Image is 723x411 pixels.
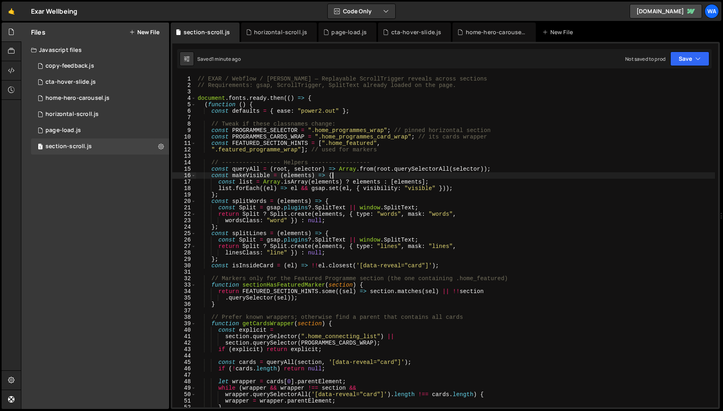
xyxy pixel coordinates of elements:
[172,101,196,108] div: 5
[21,42,169,58] div: Javascript files
[254,28,307,36] div: horizontal-scroll.js
[172,346,196,353] div: 43
[670,52,709,66] button: Save
[31,74,169,90] div: 16122/44019.js
[172,153,196,159] div: 13
[45,78,96,86] div: cta-hover-slide.js
[31,58,169,74] div: 16122/43314.js
[172,237,196,243] div: 26
[172,198,196,204] div: 20
[172,308,196,314] div: 37
[172,327,196,333] div: 40
[31,138,169,155] div: 16122/45830.js
[45,143,92,150] div: section-scroll.js
[172,147,196,153] div: 12
[172,378,196,385] div: 48
[31,106,169,122] div: 16122/45071.js
[172,159,196,166] div: 14
[172,269,196,275] div: 31
[31,122,169,138] div: 16122/44105.js
[172,301,196,308] div: 36
[391,28,442,36] div: cta-hover-slide.js
[172,288,196,295] div: 34
[172,243,196,250] div: 27
[630,4,702,19] a: [DOMAIN_NAME]
[172,172,196,179] div: 16
[542,28,576,36] div: New File
[172,295,196,301] div: 35
[172,398,196,404] div: 51
[172,275,196,282] div: 32
[172,359,196,366] div: 45
[38,144,43,151] span: 1
[172,230,196,237] div: 25
[31,6,77,16] div: Exar Wellbeing
[172,340,196,346] div: 42
[704,4,719,19] a: wa
[172,385,196,391] div: 49
[184,28,230,36] div: section-scroll.js
[466,28,526,36] div: home-hero-carousel.js
[172,82,196,89] div: 2
[172,262,196,269] div: 30
[172,185,196,192] div: 18
[172,134,196,140] div: 10
[172,256,196,262] div: 29
[45,95,109,102] div: home-hero-carousel.js
[172,192,196,198] div: 19
[172,217,196,224] div: 23
[172,89,196,95] div: 3
[172,108,196,114] div: 6
[31,90,169,106] div: 16122/43585.js
[172,140,196,147] div: 11
[172,282,196,288] div: 33
[331,28,367,36] div: page-load.js
[172,366,196,372] div: 46
[625,56,665,62] div: Not saved to prod
[172,204,196,211] div: 21
[197,56,241,62] div: Saved
[172,211,196,217] div: 22
[172,76,196,82] div: 1
[45,127,81,134] div: page-load.js
[328,4,395,19] button: Code Only
[31,28,45,37] h2: Files
[172,404,196,411] div: 52
[172,320,196,327] div: 39
[212,56,241,62] div: 1 minute ago
[172,391,196,398] div: 50
[2,2,21,21] a: 🤙
[172,127,196,134] div: 9
[172,224,196,230] div: 24
[172,179,196,185] div: 17
[172,353,196,359] div: 44
[45,111,99,118] div: horizontal-scroll.js
[172,372,196,378] div: 47
[172,95,196,101] div: 4
[172,250,196,256] div: 28
[172,166,196,172] div: 15
[129,29,159,35] button: New File
[172,333,196,340] div: 41
[172,314,196,320] div: 38
[45,62,94,70] div: copy-feedback.js
[172,121,196,127] div: 8
[172,114,196,121] div: 7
